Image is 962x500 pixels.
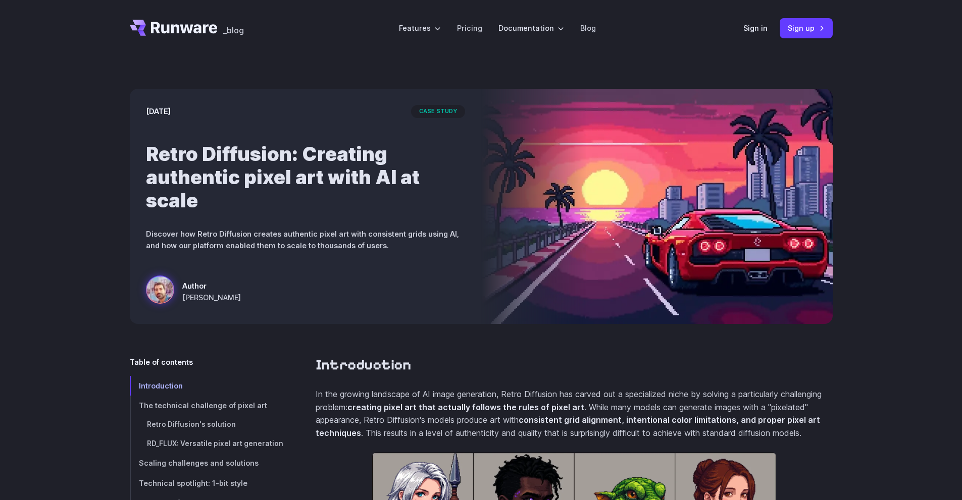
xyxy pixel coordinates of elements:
a: Scaling challenges and solutions [130,453,283,473]
img: a red sports car on a futuristic highway with a sunset and city skyline in the background, styled... [481,89,833,324]
label: Features [399,22,441,34]
span: Table of contents [130,356,193,368]
span: Scaling challenges and solutions [139,459,259,467]
strong: creating pixel art that actually follows the rules of pixel art [347,402,584,412]
a: Pricing [457,22,482,34]
span: Technical spotlight: 1-bit style [139,479,247,487]
p: Discover how Retro Diffusion creates authentic pixel art with consistent grids using AI, and how ... [146,228,465,251]
label: Documentation [498,22,564,34]
a: Sign in [743,22,768,34]
p: In the growing landscape of AI image generation, Retro Diffusion has carved out a specialized nic... [316,388,833,439]
span: Retro Diffusion's solution [147,420,236,428]
a: Retro Diffusion's solution [130,415,283,434]
a: a red sports car on a futuristic highway with a sunset and city skyline in the background, styled... [146,275,241,308]
a: Blog [580,22,596,34]
span: case study [411,105,465,118]
a: Sign up [780,18,833,38]
span: _blog [223,26,244,34]
span: RD_FLUX: Versatile pixel art generation [147,439,283,448]
a: _blog [223,20,244,36]
strong: consistent grid alignment, intentional color limitations, and proper pixel art techniques [316,415,820,438]
span: Introduction [139,381,183,390]
a: Introduction [316,356,411,374]
span: The technical challenge of pixel art [139,401,267,410]
time: [DATE] [146,105,171,117]
a: Technical spotlight: 1-bit style [130,473,283,493]
a: RD_FLUX: Versatile pixel art generation [130,434,283,454]
a: Introduction [130,376,283,396]
span: Author [182,280,241,292]
a: Go to / [130,20,218,36]
span: [PERSON_NAME] [182,292,241,303]
h1: Retro Diffusion: Creating authentic pixel art with AI at scale [146,142,465,212]
a: The technical challenge of pixel art [130,396,283,415]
